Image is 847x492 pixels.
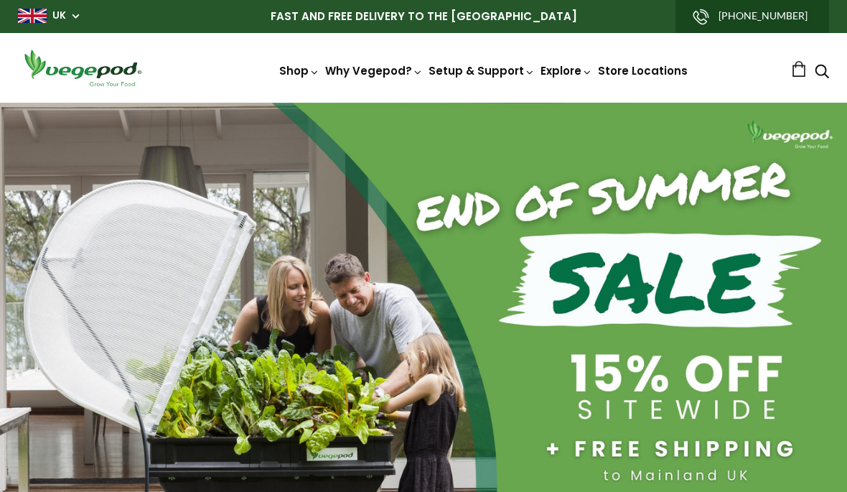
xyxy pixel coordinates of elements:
[815,65,829,80] a: Search
[279,63,319,78] a: Shop
[18,9,47,23] img: gb_large.png
[541,63,592,78] a: Explore
[598,63,688,78] a: Store Locations
[429,63,535,78] a: Setup & Support
[18,47,147,88] img: Vegepod
[52,9,66,23] a: UK
[325,63,423,78] a: Why Vegepod?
